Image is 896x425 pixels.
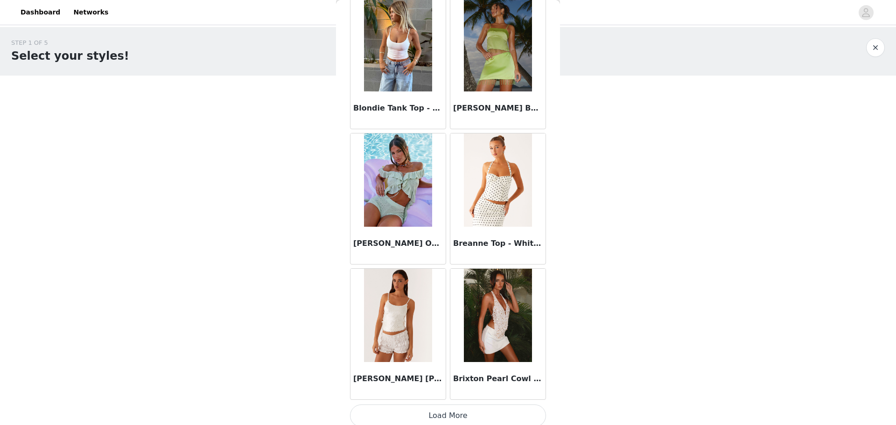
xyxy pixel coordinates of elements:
a: Dashboard [15,2,66,23]
div: STEP 1 OF 5 [11,38,129,48]
a: Networks [68,2,114,23]
h3: Brixton Pearl Cowl Neck Halter Top - Pearl [453,373,543,384]
h3: Breanne Top - White Polka Dot [453,238,543,249]
h3: [PERSON_NAME] Off Shoulder Knit Top - Mint [353,238,443,249]
img: Brixton Pearl Cowl Neck Halter Top - Pearl [464,269,532,362]
h3: [PERSON_NAME] Beaded Top - Lime [453,103,543,114]
img: Britta Sequin Cami Top - White [364,269,432,362]
h3: [PERSON_NAME] [PERSON_NAME] Top - White [353,373,443,384]
h3: Blondie Tank Top - White [353,103,443,114]
div: avatar [861,5,870,20]
img: Breanne Top - White Polka Dot [464,133,532,227]
h1: Select your styles! [11,48,129,64]
img: Bowen Off Shoulder Knit Top - Mint [364,133,432,227]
